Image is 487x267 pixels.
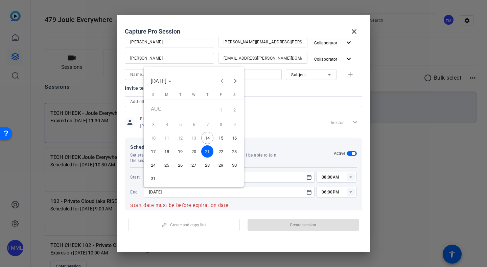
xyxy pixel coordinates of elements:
span: 24 [147,159,159,171]
button: August 21, 2025 [201,145,214,158]
button: Choose month and year [148,75,174,87]
button: August 6, 2025 [187,118,201,131]
span: F [220,93,222,97]
button: August 5, 2025 [173,118,187,131]
span: 2 [228,103,240,117]
button: August 14, 2025 [201,131,214,145]
button: August 20, 2025 [187,145,201,158]
span: 4 [161,118,173,130]
span: 19 [174,145,186,158]
span: 8 [215,118,227,130]
button: Next month [229,74,242,88]
button: August 9, 2025 [228,118,241,131]
span: 6 [188,118,200,130]
button: August 28, 2025 [201,158,214,172]
button: August 11, 2025 [160,131,173,145]
span: 30 [228,159,240,171]
button: August 27, 2025 [187,158,201,172]
button: August 3, 2025 [146,118,160,131]
button: August 1, 2025 [214,102,228,118]
span: 28 [201,159,213,171]
span: [DATE] [151,78,166,84]
span: 23 [228,145,240,158]
button: August 15, 2025 [214,131,228,145]
span: 10 [147,132,159,144]
span: 15 [215,132,227,144]
button: August 24, 2025 [146,158,160,172]
span: 3 [147,118,159,130]
span: 1 [215,103,227,117]
button: August 18, 2025 [160,145,173,158]
span: 16 [228,132,240,144]
span: T [206,93,209,97]
span: W [192,93,195,97]
button: August 25, 2025 [160,158,173,172]
span: 31 [147,172,159,185]
span: 27 [188,159,200,171]
button: August 26, 2025 [173,158,187,172]
span: T [179,93,182,97]
button: August 17, 2025 [146,145,160,158]
span: 25 [161,159,173,171]
span: 5 [174,118,186,130]
span: 20 [188,145,200,158]
button: August 22, 2025 [214,145,228,158]
button: August 2, 2025 [228,102,241,118]
button: August 16, 2025 [228,131,241,145]
span: 17 [147,145,159,158]
span: 29 [215,159,227,171]
button: August 7, 2025 [201,118,214,131]
span: 14 [201,132,213,144]
td: AUG [146,102,214,118]
button: August 19, 2025 [173,145,187,158]
button: August 10, 2025 [146,131,160,145]
span: 18 [161,145,173,158]
button: August 12, 2025 [173,131,187,145]
button: August 29, 2025 [214,158,228,172]
button: August 30, 2025 [228,158,241,172]
span: S [233,93,236,97]
span: 13 [188,132,200,144]
span: 22 [215,145,227,158]
span: 26 [174,159,186,171]
span: 9 [228,118,240,130]
span: S [152,93,155,97]
span: M [165,93,168,97]
span: 7 [201,118,213,130]
span: 21 [201,145,213,158]
button: August 23, 2025 [228,145,241,158]
button: August 13, 2025 [187,131,201,145]
button: August 4, 2025 [160,118,173,131]
span: 11 [161,132,173,144]
button: August 31, 2025 [146,172,160,185]
span: 12 [174,132,186,144]
button: August 8, 2025 [214,118,228,131]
